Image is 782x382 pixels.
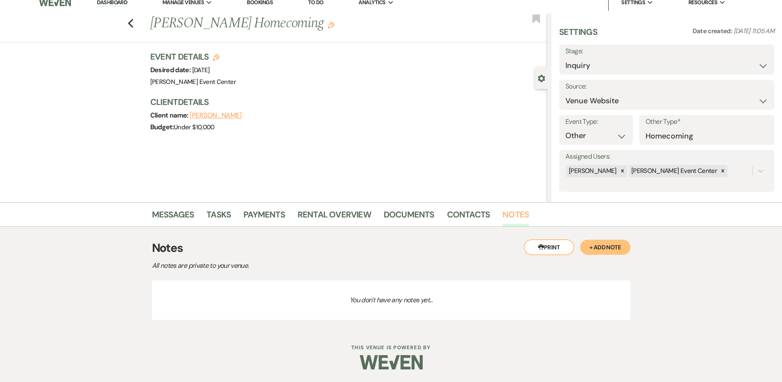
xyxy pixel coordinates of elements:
a: Documents [384,208,434,226]
h3: Client Details [150,96,539,108]
label: Event Type: [565,116,627,128]
a: Messages [152,208,194,226]
a: Tasks [207,208,231,226]
span: Budget: [150,123,174,131]
button: Edit [328,21,335,29]
span: Client name: [150,111,190,120]
a: Payments [243,208,285,226]
label: Other Type* [646,116,768,128]
div: [PERSON_NAME] [566,165,618,177]
span: [DATE] [192,66,210,74]
h1: [PERSON_NAME] Homecoming [150,13,465,34]
h3: Notes [152,239,630,257]
a: Rental Overview [298,208,371,226]
button: [PERSON_NAME] [190,112,242,119]
button: Print [524,239,574,255]
h3: Settings [559,26,597,44]
label: Assigned Users: [565,151,768,163]
a: Notes [502,208,529,226]
div: [PERSON_NAME] Event Center [629,165,718,177]
h3: Event Details [150,51,236,63]
span: Desired date: [150,65,192,74]
button: + Add Note [580,240,630,255]
span: Date created: [693,27,734,35]
a: Contacts [447,208,490,226]
p: You don't have any notes yet... [152,280,630,320]
span: Under $10,000 [174,123,214,131]
img: Weven Logo [360,348,423,377]
span: [PERSON_NAME] Event Center [150,78,236,86]
label: Stage: [565,45,768,58]
label: Source: [565,81,768,93]
span: [DATE] 11:05 AM [734,27,774,35]
p: All notes are private to your venue. [152,260,446,271]
button: Close lead details [538,74,545,82]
